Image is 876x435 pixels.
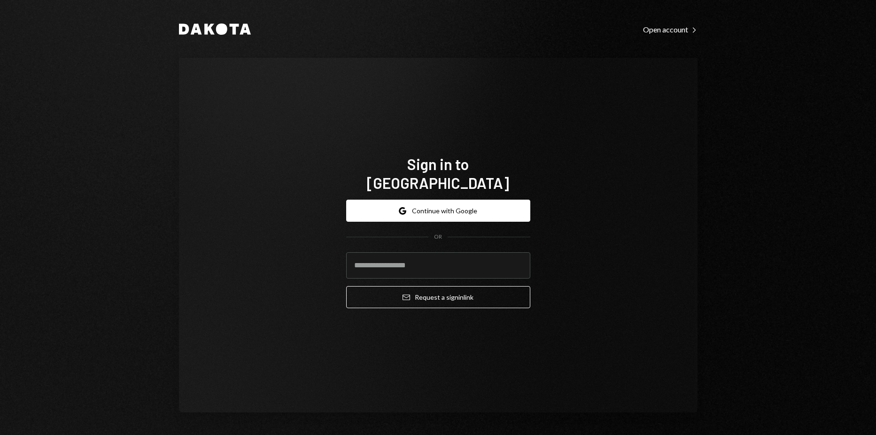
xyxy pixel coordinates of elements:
div: Open account [643,25,698,34]
h1: Sign in to [GEOGRAPHIC_DATA] [346,155,530,192]
button: Request a signinlink [346,286,530,308]
a: Open account [643,24,698,34]
button: Continue with Google [346,200,530,222]
div: OR [434,233,442,241]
